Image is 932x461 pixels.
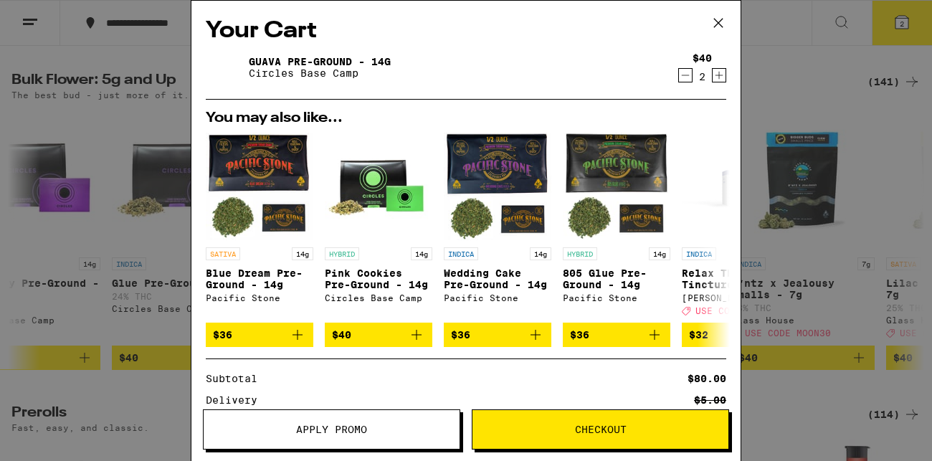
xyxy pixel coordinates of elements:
p: Relax THC Tincture - 1000mg [682,267,789,290]
img: Mary's Medicinals - Relax THC Tincture - 1000mg [682,133,789,240]
img: Circles Base Camp - Pink Cookies Pre-Ground - 14g [325,133,432,240]
a: Open page for Wedding Cake Pre-Ground - 14g from Pacific Stone [444,133,551,323]
h2: Your Cart [206,15,726,47]
span: Hi. Need any help? [9,10,103,22]
a: Open page for Relax THC Tincture - 1000mg from Mary's Medicinals [682,133,789,323]
button: Add to bag [444,323,551,347]
a: Guava Pre-Ground - 14g [249,56,391,67]
div: $40 [693,52,712,64]
p: 805 Glue Pre-Ground - 14g [563,267,670,290]
button: Add to bag [325,323,432,347]
div: $5.00 [694,395,726,405]
button: Add to bag [206,323,313,347]
p: Circles Base Camp [249,67,391,79]
p: 14g [530,247,551,260]
div: $80.00 [688,374,726,384]
div: [PERSON_NAME]'s Medicinals [682,293,789,303]
button: Add to bag [563,323,670,347]
div: 2 [693,71,712,82]
p: INDICA [444,247,478,260]
span: $32 [689,329,708,341]
button: Decrement [678,68,693,82]
a: Open page for 805 Glue Pre-Ground - 14g from Pacific Stone [563,133,670,323]
p: HYBRID [325,247,359,260]
div: Circles Base Camp [325,293,432,303]
p: 14g [411,247,432,260]
button: Apply Promo [203,409,460,450]
div: Delivery [206,395,267,405]
div: Pacific Stone [206,293,313,303]
p: 14g [649,247,670,260]
p: Pink Cookies Pre-Ground - 14g [325,267,432,290]
button: Checkout [472,409,729,450]
span: $36 [213,329,232,341]
span: $36 [451,329,470,341]
a: Open page for Pink Cookies Pre-Ground - 14g from Circles Base Camp [325,133,432,323]
img: Guava Pre-Ground - 14g [206,47,246,87]
img: Pacific Stone - Blue Dream Pre-Ground - 14g [206,133,313,240]
p: 14g [292,247,313,260]
p: Wedding Cake Pre-Ground - 14g [444,267,551,290]
h2: You may also like... [206,111,726,125]
p: HYBRID [563,247,597,260]
img: Pacific Stone - 805 Glue Pre-Ground - 14g [563,133,670,240]
div: Subtotal [206,374,267,384]
span: $40 [332,329,351,341]
button: Add to bag [682,323,789,347]
p: Blue Dream Pre-Ground - 14g [206,267,313,290]
a: Open page for Blue Dream Pre-Ground - 14g from Pacific Stone [206,133,313,323]
p: INDICA [682,247,716,260]
div: Pacific Stone [563,293,670,303]
span: $36 [570,329,589,341]
span: USE CODE MOON30 [695,306,781,315]
img: Pacific Stone - Wedding Cake Pre-Ground - 14g [444,133,551,240]
span: Apply Promo [296,424,367,434]
div: Pacific Stone [444,293,551,303]
span: Checkout [575,424,627,434]
button: Increment [712,68,726,82]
